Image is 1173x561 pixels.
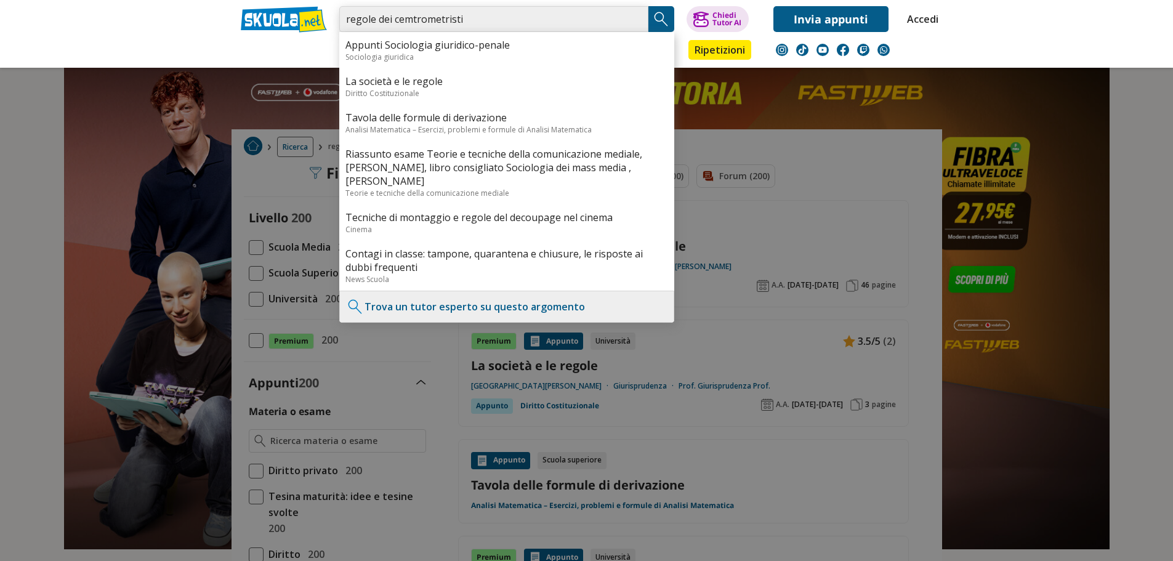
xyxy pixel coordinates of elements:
button: ChiediTutor AI [687,6,749,32]
img: twitch [857,44,869,56]
img: Trova un tutor esperto [346,297,365,316]
div: News Scuola [345,274,668,285]
a: Riassunto esame Teorie e tecniche della comunicazione mediale, [PERSON_NAME], libro consigliato S... [345,147,668,188]
div: Diritto Costituzionale [345,88,668,99]
img: youtube [816,44,829,56]
a: Appunti Sociologia giuridico-penale [345,38,668,52]
div: Cinema [345,224,668,235]
a: Tavola delle formule di derivazione [345,111,668,124]
a: Contagi in classe: tampone, quarantena e chiusure, le risposte ai dubbi frequenti [345,247,668,274]
div: Chiedi Tutor AI [712,12,741,26]
input: Cerca appunti, riassunti o versioni [339,6,648,32]
a: Trova un tutor esperto su questo argomento [365,300,585,313]
img: tiktok [796,44,808,56]
div: Teorie e tecniche della comunicazione mediale [345,188,668,198]
img: instagram [776,44,788,56]
a: La società e le regole [345,75,668,88]
div: Analisi Matematica – Esercizi, problemi e formule di Analisi Matematica [345,124,668,135]
img: facebook [837,44,849,56]
a: Appunti [336,40,392,62]
button: Search Button [648,6,674,32]
div: Sociologia giuridica [345,52,668,62]
a: Invia appunti [773,6,889,32]
a: Ripetizioni [688,40,751,60]
img: WhatsApp [877,44,890,56]
a: Tecniche di montaggio e regole del decoupage nel cinema [345,211,668,224]
a: Accedi [907,6,933,32]
img: Cerca appunti, riassunti o versioni [652,10,671,28]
